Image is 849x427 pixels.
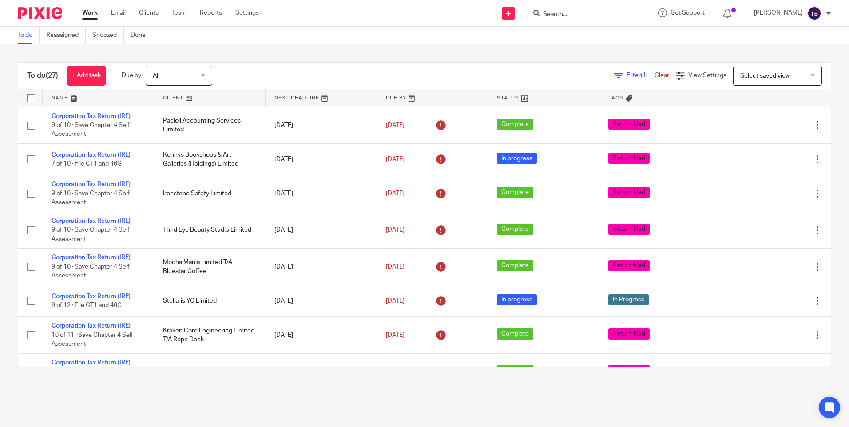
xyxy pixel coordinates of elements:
span: Return filed [608,224,650,235]
span: Complete [497,365,533,376]
span: Return filed [608,119,650,130]
span: All [153,73,159,79]
span: Filter [627,72,655,79]
a: + Add task [67,66,106,86]
span: Return filed [608,153,650,164]
span: Return filed [608,187,650,198]
span: [DATE] [386,264,405,270]
td: Stellaris YC Limited [154,285,266,316]
span: Get Support [670,10,705,16]
td: [DATE] [266,285,377,316]
span: [DATE] [386,332,405,338]
a: Clear [655,72,669,79]
td: Heavy Man Films Limited [154,353,266,390]
a: Corporation Tax Return (IRE) [52,254,131,261]
input: Search [542,11,622,19]
span: [DATE] [386,190,405,197]
span: [DATE] [386,156,405,162]
img: svg%3E [807,6,821,20]
td: [DATE] [266,212,377,248]
span: In progress [497,153,537,164]
span: 9 of 10 · Save Chapter 4 Self Assessment [52,122,130,138]
span: 7 of 10 · File CT1 and 46G [52,161,122,167]
td: Kennys Bookshops & Art Galleries (Holdings) Limited [154,143,266,175]
td: Mocha Mania Limited T/A Bluestar Coffee [154,249,266,285]
td: [DATE] [266,175,377,212]
span: View Settings [688,72,726,79]
span: 9 of 12 · File CT1 and 46G [52,302,122,308]
a: Reassigned [46,27,86,44]
a: Corporation Tax Return (IRE) [52,293,131,300]
td: Kraken Core Engineering Limited T/A Rope Dock [154,317,266,353]
h1: To do [27,71,58,80]
td: [DATE] [266,143,377,175]
a: Work [82,8,98,17]
span: Complete [497,119,533,130]
span: In progress [497,294,537,305]
span: [DATE] [386,227,405,233]
span: Return filed [608,365,650,376]
td: Pacioli Accounting Services Limited [154,107,266,143]
a: Corporation Tax Return (IRE) [52,360,131,366]
a: Corporation Tax Return (IRE) [52,113,131,119]
span: 9 of 10 · Save Chapter 4 Self Assessment [52,264,130,279]
span: (1) [641,72,648,79]
a: Snoozed [92,27,124,44]
td: [DATE] [266,353,377,390]
span: Return filed [608,260,650,271]
a: Corporation Tax Return (IRE) [52,152,131,158]
a: Done [131,27,152,44]
span: 9 of 10 · Save Chapter 4 Self Assessment [52,190,130,206]
td: Ironstone Safety Limited [154,175,266,212]
span: Complete [497,260,533,271]
a: Corporation Tax Return (IRE) [52,218,131,224]
span: 10 of 11 · Save Chapter 4 Self Assessment [52,332,133,348]
span: Tags [608,95,623,100]
p: [PERSON_NAME] [754,8,803,17]
img: Pixie [18,7,62,19]
span: [DATE] [386,122,405,128]
a: Team [172,8,186,17]
span: 9 of 10 · Save Chapter 4 Self Assessment [52,227,130,242]
a: Corporation Tax Return (IRE) [52,323,131,329]
td: [DATE] [266,249,377,285]
span: In Progress [608,294,649,305]
a: Settings [235,8,259,17]
td: Third Eye Beauty Studio Limited [154,212,266,248]
a: Email [111,8,126,17]
span: Select saved view [740,73,790,79]
p: Due by [122,71,141,80]
span: Complete [497,328,533,340]
span: Return filed [608,328,650,340]
a: To do [18,27,40,44]
a: Clients [139,8,159,17]
span: (27) [46,72,58,79]
td: [DATE] [266,107,377,143]
a: Corporation Tax Return (IRE) [52,181,131,187]
a: Reports [200,8,222,17]
span: [DATE] [386,298,405,304]
span: Complete [497,224,533,235]
td: [DATE] [266,317,377,353]
span: Complete [497,187,533,198]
